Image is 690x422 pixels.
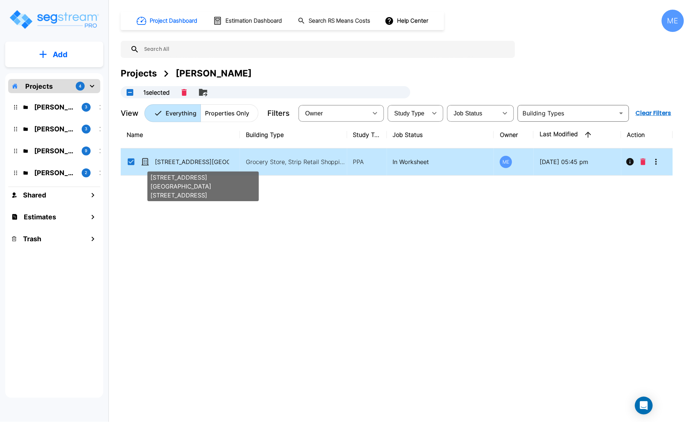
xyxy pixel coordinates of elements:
[9,9,100,30] img: Logo
[166,109,196,118] p: Everything
[638,154,649,169] button: Delete
[5,44,103,65] button: Add
[267,108,290,119] p: Filters
[633,106,674,121] button: Clear Filters
[25,81,53,91] p: Projects
[240,121,347,148] th: Building Type
[121,108,139,119] p: View
[449,103,498,124] div: Select
[79,83,82,89] p: 4
[305,110,323,117] span: Owner
[144,104,201,122] button: Everything
[494,121,534,148] th: Owner
[393,157,488,166] p: In Worksheet
[176,67,252,80] div: [PERSON_NAME]
[179,86,190,99] button: Delete
[534,121,621,148] th: Last Modified
[85,104,88,110] p: 3
[389,103,427,124] div: Select
[540,157,615,166] p: [DATE] 05:45 pm
[150,17,197,25] h1: Project Dashboard
[520,108,615,118] input: Building Types
[623,154,638,169] button: Info
[121,67,157,80] div: Projects
[155,157,229,166] p: [STREET_ADDRESS][GEOGRAPHIC_DATA][STREET_ADDRESS]
[635,397,653,415] div: Open Intercom Messenger
[210,13,286,29] button: Estimation Dashboard
[134,13,201,29] button: Project Dashboard
[34,124,76,134] p: Karina's Folder
[347,121,387,148] th: Study Type
[616,108,626,118] button: Open
[150,173,256,200] p: [STREET_ADDRESS][GEOGRAPHIC_DATA][STREET_ADDRESS]
[34,168,76,178] p: M.E. Folder
[53,49,68,60] p: Add
[85,126,88,132] p: 3
[621,121,673,148] th: Action
[500,156,512,168] div: ME
[23,234,41,244] h1: Trash
[34,146,76,156] p: Kristina's Folder (Finalized Reports)
[387,121,494,148] th: Job Status
[383,14,431,28] button: Help Center
[205,109,249,118] p: Properties Only
[246,157,346,166] p: Grocery Store, Strip Retail Shopping Center, Commercial Property Site, Commercial Property Site
[353,157,381,166] p: PPA
[225,17,282,25] h1: Estimation Dashboard
[295,14,374,28] button: Search RS Means Costs
[143,88,170,97] p: 1 selected
[34,102,76,112] p: Jon's Folder
[144,104,258,122] div: Platform
[123,85,137,100] button: UnSelectAll
[201,104,258,122] button: Properties Only
[85,148,88,154] p: 9
[454,110,482,117] span: Job Status
[309,17,370,25] h1: Search RS Means Costs
[649,154,664,169] button: More-Options
[121,121,240,148] th: Name
[85,170,88,176] p: 2
[196,85,211,100] button: Move
[139,41,511,58] input: Search All
[662,10,684,32] div: ME
[24,212,56,222] h1: Estimates
[300,103,368,124] div: Select
[394,110,424,117] span: Study Type
[23,190,46,200] h1: Shared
